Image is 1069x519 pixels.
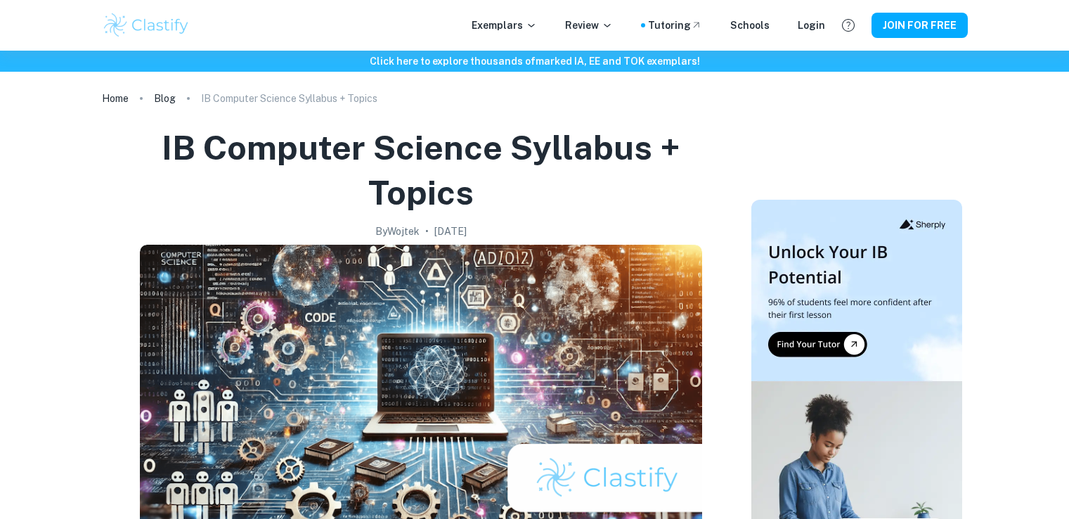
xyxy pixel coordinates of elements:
[798,18,825,33] a: Login
[375,224,420,239] h2: By Wojtek
[3,53,1066,69] h6: Click here to explore thousands of marked IA, EE and TOK exemplars !
[425,224,429,239] p: •
[102,11,191,39] img: Clastify logo
[472,18,537,33] p: Exemplars
[154,89,176,108] a: Blog
[648,18,702,33] a: Tutoring
[730,18,770,33] a: Schools
[872,13,968,38] button: JOIN FOR FREE
[434,224,467,239] h2: [DATE]
[201,91,377,106] p: IB Computer Science Syllabus + Topics
[565,18,613,33] p: Review
[836,13,860,37] button: Help and Feedback
[102,89,129,108] a: Home
[108,125,734,215] h1: IB Computer Science Syllabus + Topics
